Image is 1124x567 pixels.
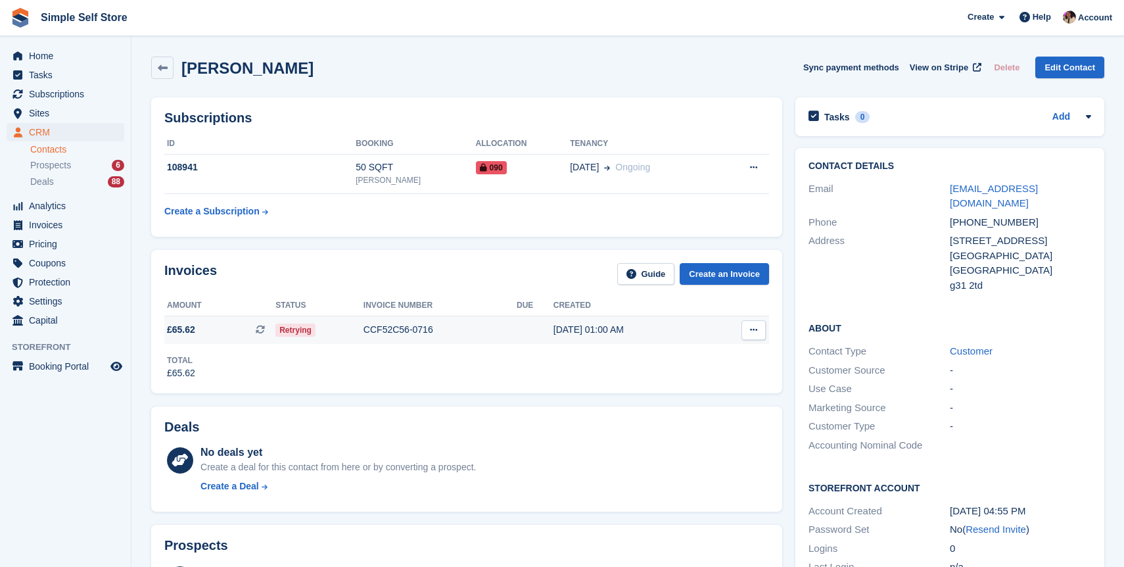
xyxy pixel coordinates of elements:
a: Create a Deal [200,480,476,493]
div: Create a Subscription [164,205,260,218]
h2: Storefront Account [808,481,1091,494]
div: No [950,522,1091,537]
div: [DATE] 04:55 PM [950,504,1091,519]
h2: Contact Details [808,161,1091,172]
button: Delete [989,57,1025,78]
img: stora-icon-8386f47178a22dfd0bd8f6a31ec36ba5ce8667c1dd55bd0f319d3a0aa187defe.svg [11,8,30,28]
div: CCF52C56-0716 [363,323,517,337]
span: Capital [29,311,108,330]
span: Tasks [29,66,108,84]
div: [PHONE_NUMBER] [950,215,1091,230]
div: - [950,419,1091,434]
span: Help [1033,11,1051,24]
h2: Subscriptions [164,111,769,126]
a: Guide [617,263,675,285]
span: CRM [29,123,108,141]
a: Deals 88 [30,175,124,189]
span: Invoices [29,216,108,234]
div: [GEOGRAPHIC_DATA] [950,263,1091,278]
h2: Prospects [164,538,228,553]
a: menu [7,216,124,234]
span: Retrying [275,324,316,337]
span: Booking Portal [29,357,108,376]
a: menu [7,311,124,330]
a: View on Stripe [904,57,984,78]
span: Prospects [30,159,71,172]
span: Storefront [12,341,131,354]
a: menu [7,85,124,103]
div: [STREET_ADDRESS] [950,234,1091,249]
th: Status [275,295,363,316]
span: ( ) [962,524,1029,535]
a: menu [7,47,124,65]
h2: Invoices [164,263,217,285]
div: Address [808,234,950,293]
div: No deals yet [200,445,476,460]
span: Coupons [29,254,108,272]
a: menu [7,197,124,215]
a: [EMAIL_ADDRESS][DOMAIN_NAME] [950,183,1038,209]
div: [PERSON_NAME] [356,174,475,186]
div: 6 [112,160,124,171]
span: Account [1078,11,1112,24]
a: menu [7,235,124,253]
th: Created [553,295,709,316]
div: Use Case [808,382,950,397]
h2: Deals [164,420,199,435]
a: menu [7,273,124,291]
div: Marketing Source [808,401,950,416]
h2: Tasks [824,111,850,123]
span: Pricing [29,235,108,253]
div: Create a Deal [200,480,259,493]
div: - [950,401,1091,416]
div: Total [167,355,195,366]
a: menu [7,357,124,376]
a: Preview store [108,358,124,374]
span: Protection [29,273,108,291]
div: 50 SQFT [356,160,475,174]
div: Contact Type [808,344,950,359]
div: g31 2td [950,278,1091,293]
a: Edit Contact [1035,57,1104,78]
th: Booking [356,134,475,155]
span: Subscriptions [29,85,108,103]
div: Password Set [808,522,950,537]
a: Customer [950,345,993,357]
div: 108941 [164,160,356,174]
span: Ongoing [615,162,650,172]
a: Resend Invite [966,524,1026,535]
div: Accounting Nominal Code [808,438,950,453]
div: 0 [950,541,1091,556]
a: Simple Self Store [35,7,133,28]
a: menu [7,104,124,122]
a: Create a Subscription [164,199,268,224]
h2: [PERSON_NAME] [181,59,314,77]
div: Email [808,182,950,211]
div: [GEOGRAPHIC_DATA] [950,249,1091,264]
th: Allocation [476,134,571,155]
button: Sync payment methods [803,57,899,78]
a: Contacts [30,143,124,156]
th: ID [164,134,356,155]
span: [DATE] [570,160,599,174]
span: Settings [29,292,108,310]
img: Scott McCutcheon [1063,11,1076,24]
div: - [950,363,1091,378]
span: 090 [476,161,507,174]
span: Create [968,11,994,24]
div: 0 [855,111,870,123]
div: Customer Source [808,363,950,378]
a: Add [1052,110,1070,125]
span: View on Stripe [910,61,968,74]
div: Customer Type [808,419,950,434]
span: Deals [30,176,54,188]
a: menu [7,123,124,141]
a: Create an Invoice [680,263,769,285]
span: Sites [29,104,108,122]
div: [DATE] 01:00 AM [553,323,709,337]
th: Invoice number [363,295,517,316]
span: Analytics [29,197,108,215]
a: menu [7,66,124,84]
div: Create a deal for this contact from here or by converting a prospect. [200,460,476,474]
div: Phone [808,215,950,230]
